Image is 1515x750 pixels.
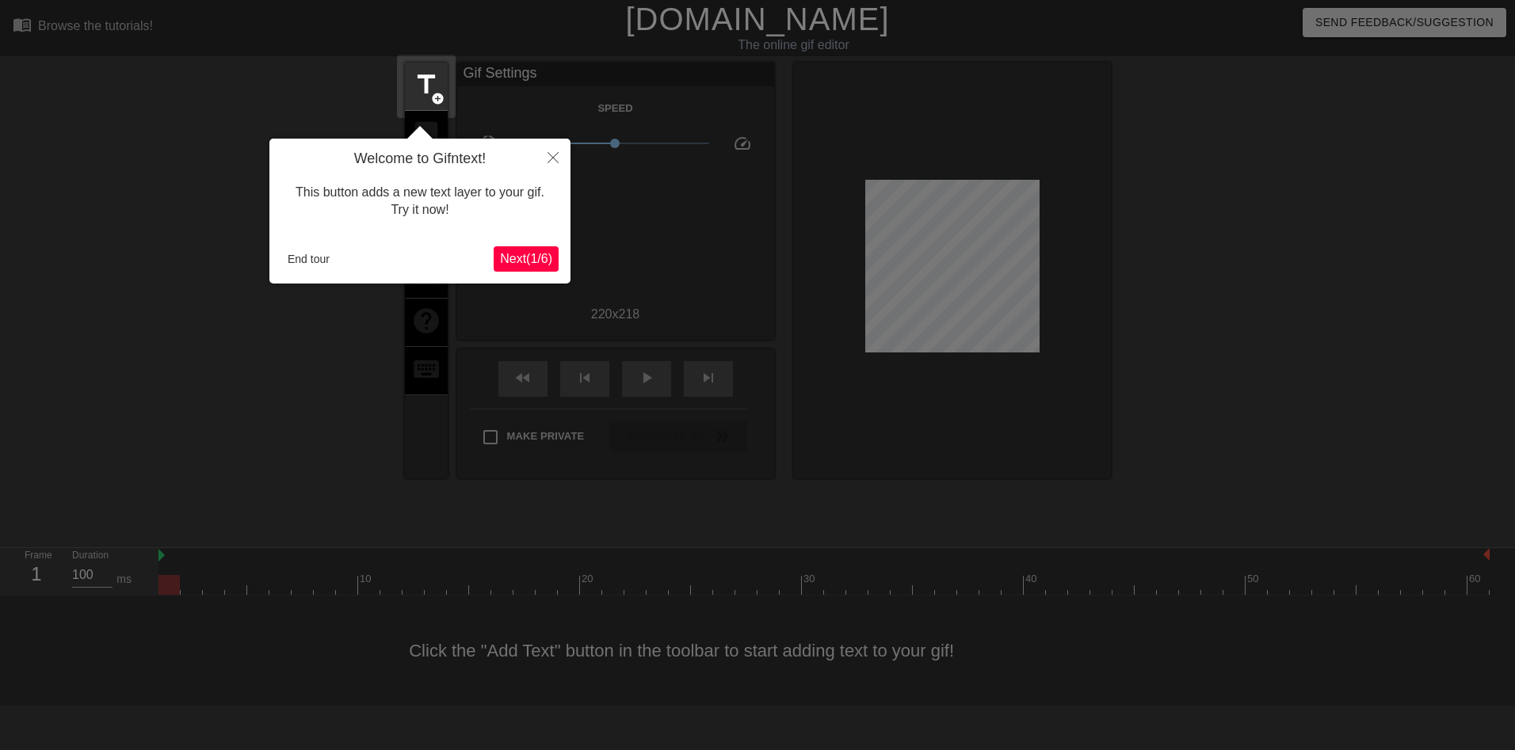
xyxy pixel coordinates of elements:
[281,168,559,235] div: This button adds a new text layer to your gif. Try it now!
[281,150,559,168] h4: Welcome to Gifntext!
[536,139,571,175] button: Close
[494,246,559,272] button: Next
[500,252,552,265] span: Next ( 1 / 6 )
[281,247,336,271] button: End tour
